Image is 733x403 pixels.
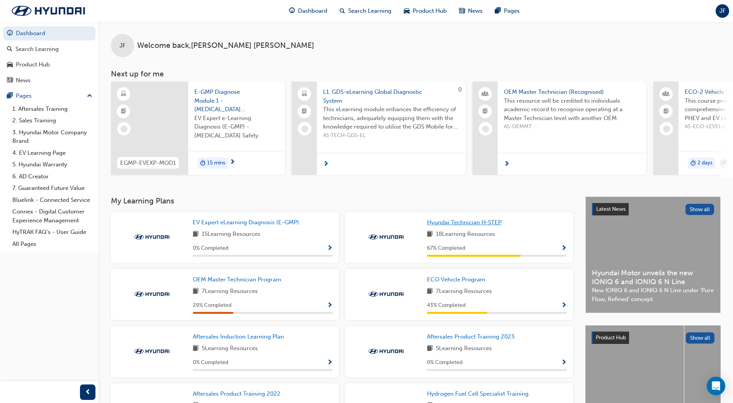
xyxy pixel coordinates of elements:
span: JF [719,7,726,15]
span: ECO Vehicle Program [427,276,485,283]
a: Aftersales Product Training 2022 [193,389,284,398]
span: pages-icon [7,93,13,100]
span: car-icon [7,61,13,68]
span: car-icon [404,6,410,16]
span: booktick-icon [302,107,307,117]
a: Aftersales Product Training 2023 [427,332,518,341]
img: Trak [131,347,173,355]
span: L1. GDS-eLearning Global Diagnostic System [323,88,459,105]
button: DashboardSearch LearningProduct HubNews [3,25,95,89]
span: booktick-icon [483,107,488,117]
span: Aftersales Product Training 2022 [193,390,281,397]
span: Welcome back , [PERSON_NAME] [PERSON_NAME] [137,41,314,50]
a: 0L1. GDS-eLearning Global Diagnostic SystemThis eLearning module enhances the efficiency of techn... [292,81,466,175]
span: AS-OEMMT [504,122,640,131]
span: news-icon [7,77,13,84]
a: Hyundai Technician H-STEP [427,218,505,227]
button: Show all [686,332,715,344]
div: Pages [16,91,32,100]
img: Trak [4,3,93,19]
div: News [16,76,31,85]
a: Connex - Digital Customer Experience Management [9,206,95,226]
span: Hyundai Technician H-STEP [427,219,502,226]
span: Show Progress [561,359,567,366]
button: Show Progress [561,301,567,310]
span: guage-icon [289,6,295,16]
a: Hydrogen Fuel Cell Specialist Training [427,389,532,398]
a: guage-iconDashboard [283,3,333,19]
span: book-icon [193,230,199,239]
span: Show Progress [561,245,567,252]
span: Hyundai Motor unveils the new IONIQ 6 and IONIQ 6 N Line [592,269,714,286]
a: search-iconSearch Learning [333,3,398,19]
span: This eLearning module enhances the efficiency of technicians, adequately equipping them with the ... [323,105,459,131]
span: Product Hub [413,7,447,15]
span: people-icon [483,89,488,99]
a: Product HubShow all [592,332,714,344]
span: Dashboard [298,7,327,15]
a: pages-iconPages [489,3,526,19]
a: 4. EV Learning Page [9,147,95,159]
img: Trak [131,290,173,298]
a: 2. Sales Training [9,115,95,127]
img: Trak [365,347,407,355]
a: News [3,73,95,88]
span: news-icon [459,6,465,16]
button: Pages [3,89,95,103]
div: Open Intercom Messenger [707,377,725,395]
span: EV Expert e-Learning Diagnosis (E-GMP) - [MEDICAL_DATA] Safety. [194,114,279,140]
a: ECO Vehicle Program [427,275,488,284]
button: JF [716,4,729,18]
span: New IONIQ 6 and IONIQ 6 N Line under ‘Pure Flow, Refined’ concept. [592,286,714,303]
span: E-GMP Diagnose Module 1 - [MEDICAL_DATA] Safety [194,88,279,114]
span: This resource will be credited to individuals academic record to recognise operating at a Master ... [504,97,640,123]
a: Product Hub [3,58,95,72]
span: learningRecordVerb_NONE-icon [482,125,489,132]
a: EV Expert eLearning Diagnosis (E-GMP) [193,218,302,227]
a: Latest NewsShow allHyundai Motor unveils the new IONIQ 6 and IONIQ 6 N LineNew IONIQ 6 and IONIQ ... [585,196,721,313]
span: book-icon [427,287,433,296]
span: learningRecordVerb_NONE-icon [663,125,670,132]
a: OEM Master Technician Program [193,275,284,284]
h3: Next up for me [99,69,733,78]
span: search-icon [7,46,12,53]
span: book-icon [193,344,199,354]
a: EGMP-EVEXP-MOD1E-GMP Diagnose Module 1 - [MEDICAL_DATA] SafetyEV Expert e-Learning Diagnosis (E-G... [111,81,285,175]
span: Show Progress [327,245,333,252]
span: learningRecordVerb_NONE-icon [301,125,308,132]
a: OEM Master Technician (Recognised)This resource will be credited to individuals academic record t... [473,81,646,175]
a: news-iconNews [453,3,489,19]
a: Aftersales Induction Learning Plan [193,332,287,341]
span: next-icon [504,161,510,168]
img: Trak [365,290,407,298]
span: 15 Learning Resources [202,230,260,239]
span: AS-TECH-GDS-EL [323,131,459,140]
span: learningRecordVerb_NONE-icon [121,125,128,132]
span: 5 Learning Resources [436,344,492,354]
span: next-icon [230,159,235,166]
div: Search Learning [15,45,59,54]
span: 43 % Completed [427,301,466,310]
img: Trak [365,233,407,241]
div: Product Hub [16,60,50,69]
a: Dashboard [3,26,95,41]
a: HyTRAK FAQ's - User Guide [9,226,95,238]
span: 0 % Completed [193,358,228,367]
button: Show Progress [561,358,567,367]
span: prev-icon [85,388,91,397]
span: News [468,7,483,15]
span: EGMP-EVEXP-MOD1 [120,159,176,168]
img: Trak [131,233,173,241]
a: 6. AD Creator [9,171,95,183]
a: Bluelink - Connected Service [9,194,95,206]
span: OEM Master Technician Program [193,276,281,283]
span: Search Learning [348,7,391,15]
span: Show Progress [561,302,567,309]
span: calendar-icon [723,158,727,168]
span: pages-icon [495,6,501,16]
span: Show Progress [327,302,333,309]
a: 7. Guaranteed Future Value [9,182,95,194]
a: car-iconProduct Hub [398,3,453,19]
